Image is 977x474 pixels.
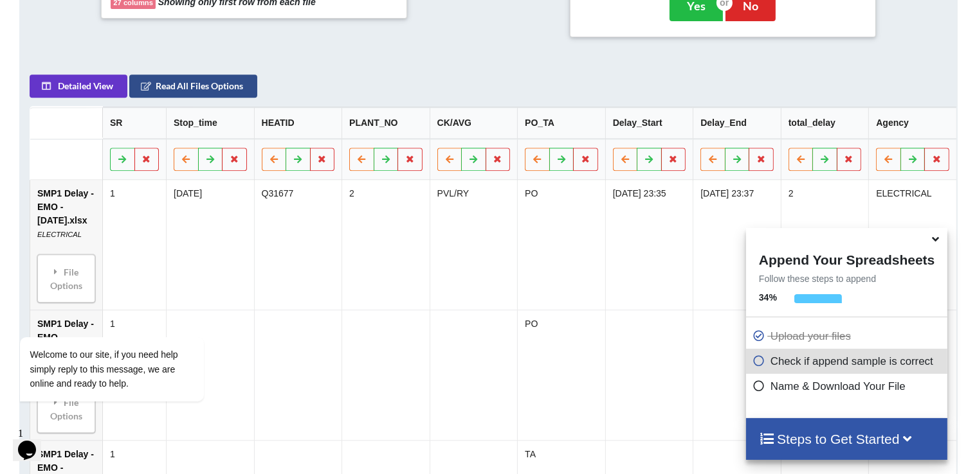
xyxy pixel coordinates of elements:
th: Agency [868,108,956,139]
td: 2 [342,180,430,310]
td: PO [517,180,605,310]
th: SR [102,108,166,139]
td: [DATE] 23:35 [605,180,693,310]
td: 2 [781,180,869,310]
th: CK/AVG [430,108,518,139]
td: SMP1 Delay - EMO - [DATE].xlsx [30,180,102,310]
h4: Steps to Get Started [759,431,935,447]
b: 34 % [759,292,777,303]
th: HEATID [254,108,342,139]
button: Read All Files Options [129,75,257,98]
iframe: chat widget [13,423,54,461]
td: PO [517,310,605,441]
th: PLANT_NO [342,108,430,139]
th: Delay_End [693,108,781,139]
iframe: chat widget [13,221,244,416]
p: Check if append sample is correct [753,353,944,369]
p: Follow these steps to append [746,272,947,285]
td: 1 [102,180,166,310]
td: PVL/RY [430,180,518,310]
button: Detailed View [30,75,127,98]
th: total_delay [781,108,869,139]
p: Name & Download Your File [753,378,944,394]
p: Upload your files [753,328,944,344]
td: [DATE] 23:37 [693,180,781,310]
h4: Append Your Spreadsheets [746,249,947,268]
th: PO_TA [517,108,605,139]
td: ELECTRICAL [868,180,956,310]
td: Q31677 [254,180,342,310]
th: Delay_Start [605,108,693,139]
td: [DATE] [166,180,254,310]
th: Stop_time [166,108,254,139]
